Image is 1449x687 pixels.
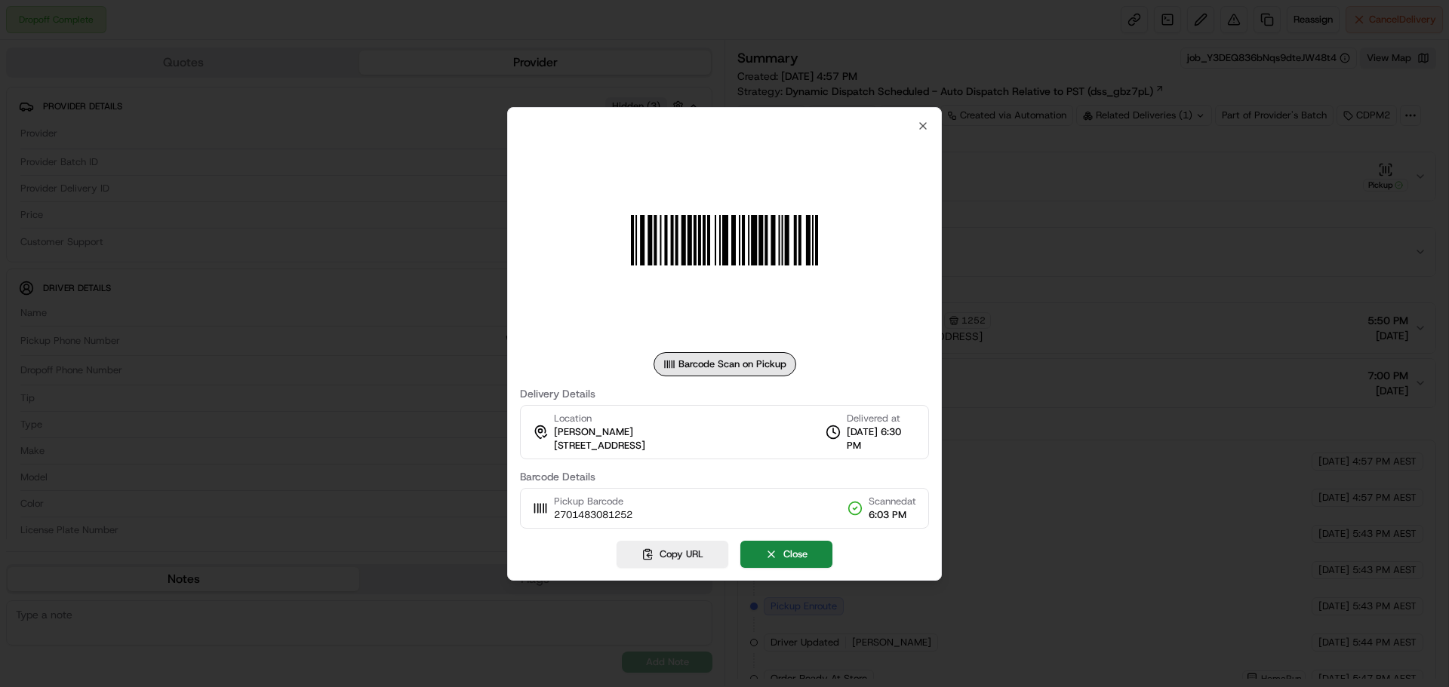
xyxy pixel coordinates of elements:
[869,508,916,522] span: 6:03 PM
[847,425,916,452] span: [DATE] 6:30 PM
[847,412,916,425] span: Delivered at
[520,471,929,482] label: Barcode Details
[554,425,633,439] span: [PERSON_NAME]
[654,352,796,376] div: Barcode Scan on Pickup
[520,388,929,399] label: Delivery Details
[554,495,632,508] span: Pickup Barcode
[617,541,728,568] button: Copy URL
[554,508,632,522] span: 2701483081252
[554,412,592,425] span: Location
[554,439,645,452] span: [STREET_ADDRESS]
[869,495,916,508] span: Scanned at
[740,541,832,568] button: Close
[616,132,833,349] img: barcode_scan_on_pickup image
